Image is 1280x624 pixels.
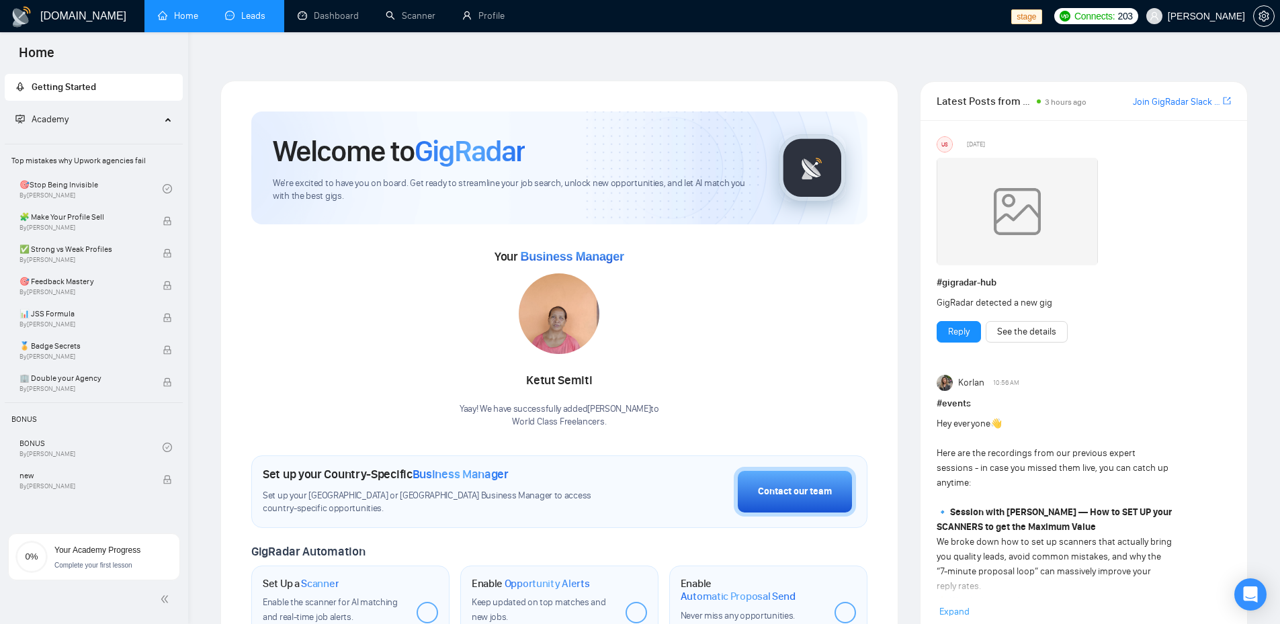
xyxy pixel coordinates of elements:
[1117,9,1132,24] span: 203
[298,10,359,21] a: dashboardDashboard
[519,273,599,354] img: 1706688268687-WhatsApp%20Image%202024-01-31%20at%2014.03.18.jpeg
[386,10,435,21] a: searchScanner
[1060,11,1070,21] img: upwork-logo.png
[967,138,985,150] span: [DATE]
[460,369,659,392] div: Ketut Semiti
[15,82,25,91] span: rocket
[19,256,148,264] span: By [PERSON_NAME]
[937,506,948,518] span: 🔹
[19,469,148,482] span: new
[505,577,590,590] span: Opportunity Alerts
[950,595,1033,607] a: Watch the recording
[758,484,832,499] div: Contact our team
[472,596,606,623] span: Keep updated on top matches and new jobs.
[1133,95,1220,109] a: Join GigRadar Slack Community
[958,375,984,390] span: Korlan
[263,577,339,590] h1: Set Up a
[937,595,948,607] span: 👉
[937,137,952,152] div: US
[163,249,172,258] span: lock
[939,606,970,617] span: Expand
[1253,5,1275,27] button: setting
[6,147,181,174] span: Top mistakes why Upwork agencies fail
[163,443,172,452] span: check-circle
[948,324,970,339] a: Reply
[937,321,981,343] button: Reply
[1074,9,1115,24] span: Connects:
[19,482,148,490] span: By [PERSON_NAME]
[19,275,148,288] span: 🎯 Feedback Mastery
[15,114,69,125] span: Academy
[163,475,172,484] span: lock
[937,506,1172,533] strong: Session with [PERSON_NAME] — How to SET UP your SCANNERS to get the Maximum Value
[19,320,148,328] span: By [PERSON_NAME]
[1150,11,1159,21] span: user
[520,250,624,263] span: Business Manager
[5,74,183,101] li: Getting Started
[163,216,172,226] span: lock
[19,385,148,393] span: By [PERSON_NAME]
[495,249,624,264] span: Your
[225,10,271,21] a: messageLeads
[263,467,509,482] h1: Set up your Country-Specific
[163,377,172,387] span: lock
[19,288,148,296] span: By [PERSON_NAME]
[681,577,824,603] h1: Enable
[273,177,757,203] span: We're excited to have you on board. Get ready to streamline your job search, unlock new opportuni...
[413,467,509,482] span: Business Manager
[990,418,1002,429] span: 👋
[472,577,590,590] h1: Enable
[1223,95,1231,107] a: export
[1254,11,1274,21] span: setting
[19,174,163,204] a: 🎯Stop Being InvisibleBy[PERSON_NAME]
[734,467,856,517] button: Contact our team
[681,610,795,621] span: Never miss any opportunities.
[1234,578,1267,611] div: Open Intercom Messenger
[263,596,398,623] span: Enable the scanner for AI matching and real-time job alerts.
[163,184,172,193] span: check-circle
[15,114,25,124] span: fund-projection-screen
[19,339,148,353] span: 🏅 Badge Secrets
[5,138,183,494] li: Academy Homepage
[8,43,65,71] span: Home
[6,406,181,433] span: BONUS
[19,353,148,361] span: By [PERSON_NAME]
[993,377,1019,389] span: 10:56 AM
[937,296,1172,310] div: GigRadar detected a new gig
[54,545,140,555] span: Your Academy Progress
[19,371,148,385] span: 🏢 Double your Agency
[19,242,148,256] span: ✅ Strong vs Weak Profiles
[19,224,148,232] span: By [PERSON_NAME]
[15,552,48,561] span: 0%
[460,403,659,429] div: Yaay! We have successfully added [PERSON_NAME] to
[937,396,1231,411] h1: # events
[937,158,1098,265] img: weqQh+iSagEgQAAAABJRU5ErkJggg==
[997,324,1056,339] a: See the details
[460,416,659,429] p: World Class Freelancers .
[54,562,132,569] span: Complete your first lesson
[1045,97,1086,107] span: 3 hours ago
[19,433,163,462] a: BONUSBy[PERSON_NAME]
[937,93,1033,109] span: Latest Posts from the GigRadar Community
[779,134,846,202] img: gigradar-logo.png
[263,490,619,515] span: Set up your [GEOGRAPHIC_DATA] or [GEOGRAPHIC_DATA] Business Manager to access country-specific op...
[462,10,505,21] a: userProfile
[681,590,796,603] span: Automatic Proposal Send
[160,592,173,606] span: double-left
[937,375,953,391] img: Korlan
[11,6,32,28] img: logo
[1011,9,1041,24] span: stage
[158,10,198,21] a: homeHome
[163,313,172,322] span: lock
[32,114,69,125] span: Academy
[163,345,172,355] span: lock
[273,133,525,169] h1: Welcome to
[1223,95,1231,106] span: export
[19,210,148,224] span: 🧩 Make Your Profile Sell
[986,321,1068,343] button: See the details
[32,81,96,93] span: Getting Started
[415,133,525,169] span: GigRadar
[1253,11,1275,21] a: setting
[301,577,339,590] span: Scanner
[251,544,365,559] span: GigRadar Automation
